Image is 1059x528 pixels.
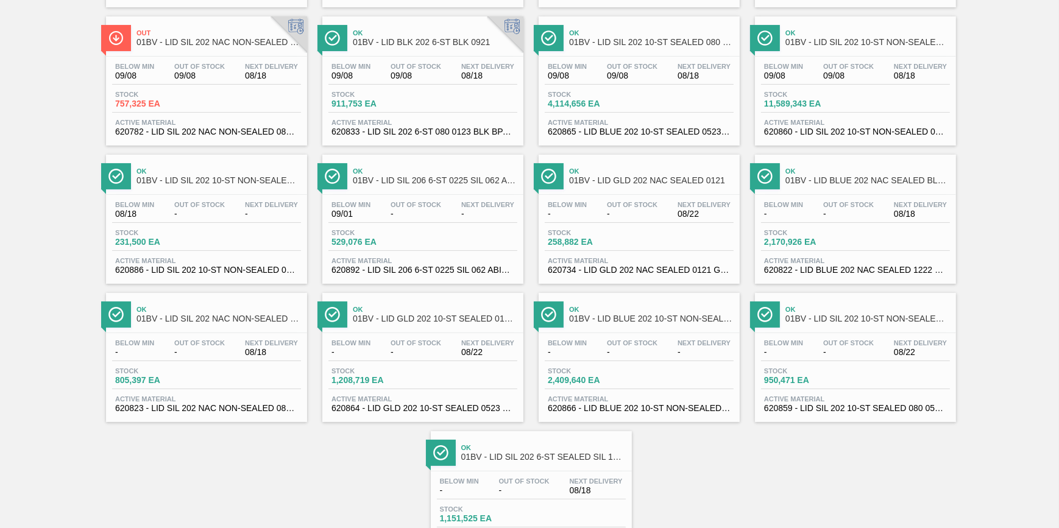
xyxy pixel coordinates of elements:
[541,169,556,184] img: Ícone
[245,339,298,347] span: Next Delivery
[331,404,514,413] span: 620864 - LID GLD 202 10-ST SEALED 0523 GLD MCC 06
[823,339,874,347] span: Out Of Stock
[174,63,225,70] span: Out Of Stock
[548,238,633,247] span: 258,882 EA
[115,71,154,80] span: 09/08
[391,209,441,219] span: -
[548,127,731,136] span: 620865 - LID BLUE 202 10-ST SEALED 0523 BLU DIE M
[548,63,587,70] span: Below Min
[331,238,417,247] span: 529,076 EA
[115,404,298,413] span: 620823 - LID SIL 202 NAC NON-SEALED 080 1222 RED
[353,314,517,323] span: 01BV - LID GLD 202 10-ST SEALED 0121 GLD BALL 0
[325,169,340,184] img: Ícone
[764,404,947,413] span: 620859 - LID SIL 202 10-ST SEALED 080 0523 SIL 06
[757,169,773,184] img: Ícone
[115,395,298,403] span: Active Material
[746,7,962,146] a: ÍconeOk01BV - LID SIL 202 10-ST NON-SEALED SIBelow Min09/08Out Of Stock09/08Next Delivery08/18Sto...
[678,209,731,219] span: 08/22
[548,395,731,403] span: Active Material
[108,169,124,184] img: Ícone
[894,209,947,219] span: 08/18
[785,167,950,175] span: Ok
[764,376,849,385] span: 950,471 EA
[764,266,947,275] span: 620822 - LID BLUE 202 NAC SEALED 1222 BLU DIE EPO
[746,284,962,422] a: ÍconeOk01BV - LID SIL 202 10-ST NON-SEALED 088 0824 SIBelow Min-Out Of Stock-Next Delivery08/22St...
[245,201,298,208] span: Next Delivery
[548,91,633,98] span: Stock
[678,71,731,80] span: 08/18
[391,348,441,357] span: -
[461,63,514,70] span: Next Delivery
[541,307,556,322] img: Ícone
[764,367,849,375] span: Stock
[894,71,947,80] span: 08/18
[548,266,731,275] span: 620734 - LID GLD 202 NAC SEALED 0121 GLD MCC 062
[548,348,587,357] span: -
[678,339,731,347] span: Next Delivery
[108,30,124,46] img: Ícone
[391,339,441,347] span: Out Of Stock
[548,367,633,375] span: Stock
[115,119,298,126] span: Active Material
[569,314,734,323] span: 01BV - LID BLUE 202 10-ST NON-SEALED BLU 0322
[331,91,417,98] span: Stock
[764,63,803,70] span: Below Min
[607,201,657,208] span: Out Of Stock
[678,348,731,357] span: -
[823,348,874,357] span: -
[391,63,441,70] span: Out Of Stock
[331,266,514,275] span: 620892 - LID SIL 206 6-ST 0225 SIL 062 ABICNL 03/
[313,7,529,146] a: ÍconeOk01BV - LID BLK 202 6-ST BLK 0921Below Min09/08Out Of Stock09/08Next Delivery08/18Stock911,...
[97,284,313,422] a: ÍconeOk01BV - LID SIL 202 NAC NON-SEALED 080 0215 REDBelow Min-Out Of Stock-Next Delivery08/18Sto...
[823,63,874,70] span: Out Of Stock
[136,314,301,323] span: 01BV - LID SIL 202 NAC NON-SEALED 080 0215 RED
[678,201,731,208] span: Next Delivery
[785,176,950,185] span: 01BV - LID BLUE 202 NAC SEALED BLU 0322
[331,367,417,375] span: Stock
[570,486,623,495] span: 08/18
[313,146,529,284] a: ÍconeOk01BV - LID SIL 206 6-ST 0225 SIL 062 ABICNL 03Below Min09/01Out Of Stock-Next Delivery-Sto...
[331,348,370,357] span: -
[174,348,225,357] span: -
[331,127,514,136] span: 620833 - LID SIL 202 6-ST 080 0123 BLK BPANI NUTR
[174,339,225,347] span: Out Of Stock
[331,119,514,126] span: Active Material
[174,209,225,219] span: -
[461,209,514,219] span: -
[569,167,734,175] span: Ok
[548,376,633,385] span: 2,409,640 EA
[548,119,731,126] span: Active Material
[764,229,849,236] span: Stock
[764,127,947,136] span: 620860 - LID SIL 202 10-ST NON-SEALED 080 0523 SI
[764,99,849,108] span: 11,589,343 EA
[894,348,947,357] span: 08/22
[108,307,124,322] img: Ícone
[353,306,517,313] span: Ok
[757,30,773,46] img: Ícone
[115,229,200,236] span: Stock
[541,30,556,46] img: Ícone
[764,348,803,357] span: -
[331,229,417,236] span: Stock
[325,30,340,46] img: Ícone
[136,306,301,313] span: Ok
[548,229,633,236] span: Stock
[174,71,225,80] span: 09/08
[764,119,947,126] span: Active Material
[461,348,514,357] span: 08/22
[174,201,225,208] span: Out Of Stock
[607,348,657,357] span: -
[115,238,200,247] span: 231,500 EA
[548,201,587,208] span: Below Min
[764,91,849,98] span: Stock
[607,71,657,80] span: 09/08
[97,146,313,284] a: ÍconeOk01BV - LID SIL 202 10-ST NON-SEALED 080 1118 PNBelow Min08/18Out Of Stock-Next Delivery-St...
[115,99,200,108] span: 757,325 EA
[529,146,746,284] a: ÍconeOk01BV - LID GLD 202 NAC SEALED 0121Below Min-Out Of Stock-Next Delivery08/22Stock258,882 EA...
[433,445,448,460] img: Ícone
[548,339,587,347] span: Below Min
[529,7,746,146] a: ÍconeOk01BV - LID SIL 202 10-ST SEALED 080 0618 ULT 06Below Min09/08Out Of Stock09/08Next Deliver...
[331,376,417,385] span: 1,208,719 EA
[764,71,803,80] span: 09/08
[461,452,626,462] span: 01BV - LID SIL 202 6-ST SEALED SIL 1021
